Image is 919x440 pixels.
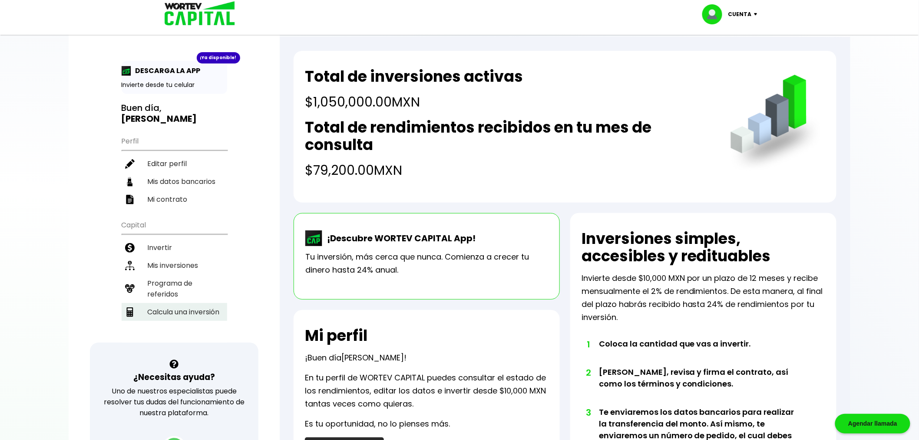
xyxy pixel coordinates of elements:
img: invertir-icon.b3b967d7.svg [125,243,135,253]
p: Uno de nuestros especialistas puede resolver tus dudas del funcionamiento de nuestra plataforma. [101,386,248,418]
img: contrato-icon.f2db500c.svg [125,195,135,204]
a: Invertir [122,239,227,257]
h3: Buen día, [122,103,227,124]
p: En tu perfil de WORTEV CAPITAL puedes consultar el estado de los rendimientos, editar los datos e... [305,371,549,410]
img: editar-icon.952d3147.svg [125,159,135,169]
span: 3 [586,406,590,419]
h2: Total de inversiones activas [305,68,523,85]
p: Cuenta [728,8,752,21]
p: Invierte desde tu celular [122,80,227,90]
a: Calcula una inversión [122,303,227,321]
b: [PERSON_NAME] [122,113,197,125]
li: Coloca la cantidad que vas a invertir. [599,338,801,366]
a: Mi contrato [122,190,227,208]
p: Es tu oportunidad, no lo pienses más. [305,417,450,430]
img: inversiones-icon.6695dc30.svg [125,261,135,270]
p: ¡Descubre WORTEV CAPITAL App! [323,232,476,245]
span: [PERSON_NAME] [341,352,404,363]
li: [PERSON_NAME], revisa y firma el contrato, así como los términos y condiciones. [599,366,801,406]
div: ¡Ya disponible! [197,52,240,63]
ul: Capital [122,215,227,343]
p: Tu inversión, más cerca que nunca. Comienza a crecer tu dinero hasta 24% anual. [305,250,548,277]
a: Programa de referidos [122,274,227,303]
span: 1 [586,338,590,351]
img: recomiendanos-icon.9b8e9327.svg [125,284,135,293]
ul: Perfil [122,131,227,208]
div: Agendar llamada [835,414,910,433]
img: app-icon [122,66,131,76]
p: ¡Buen día ! [305,351,407,364]
h2: Total de rendimientos recibidos en tu mes de consulta [305,119,713,153]
img: icon-down [752,13,764,16]
img: profile-image [702,4,728,24]
p: Invierte desde $10,000 MXN por un plazo de 12 meses y recibe mensualmente el 2% de rendimientos. ... [582,272,825,324]
h2: Mi perfil [305,327,367,344]
h2: Inversiones simples, accesibles y redituables [582,230,825,265]
a: Editar perfil [122,155,227,173]
span: 2 [586,366,590,379]
h4: $79,200.00 MXN [305,160,713,180]
img: datos-icon.10cf9172.svg [125,177,135,187]
a: Mis datos bancarios [122,173,227,190]
h3: ¿Necesitas ayuda? [133,371,215,383]
img: wortev-capital-app-icon [305,230,323,246]
p: DESCARGA LA APP [131,65,201,76]
img: grafica.516fef24.png [727,75,825,173]
img: calculadora-icon.17d418c4.svg [125,307,135,317]
a: Mis inversiones [122,257,227,274]
h4: $1,050,000.00 MXN [305,92,523,112]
